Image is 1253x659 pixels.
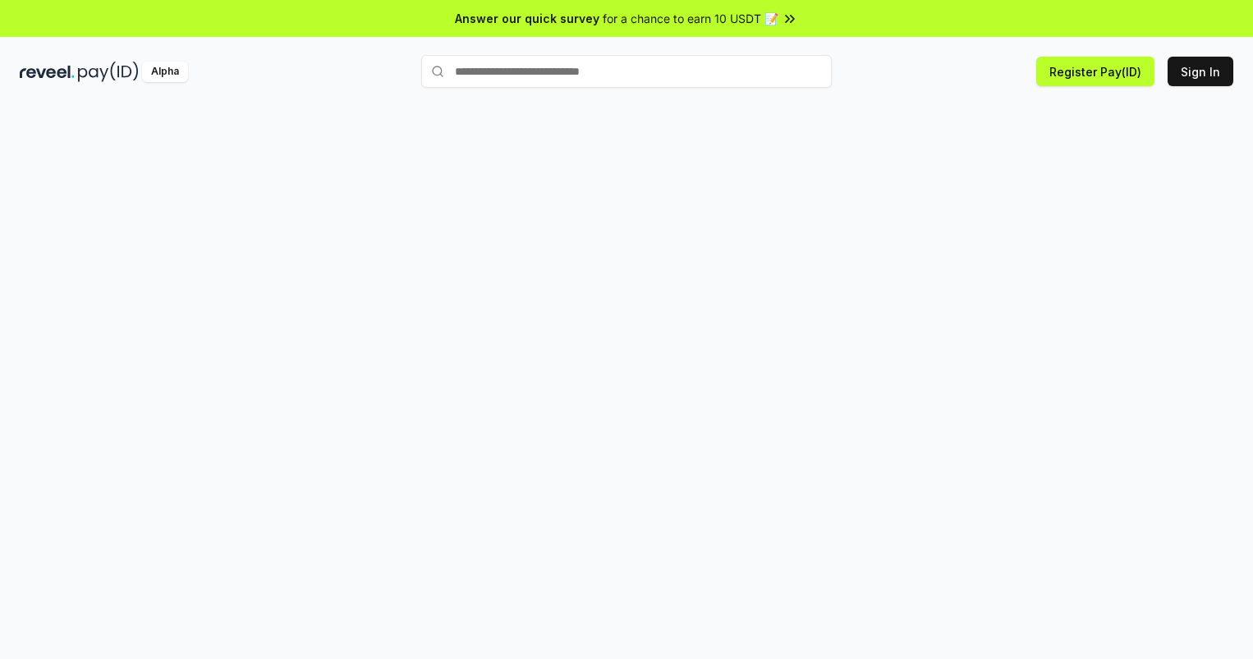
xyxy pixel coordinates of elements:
[455,10,599,27] span: Answer our quick survey
[78,62,139,82] img: pay_id
[20,62,75,82] img: reveel_dark
[1036,57,1154,86] button: Register Pay(ID)
[1168,57,1233,86] button: Sign In
[142,62,188,82] div: Alpha
[603,10,778,27] span: for a chance to earn 10 USDT 📝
